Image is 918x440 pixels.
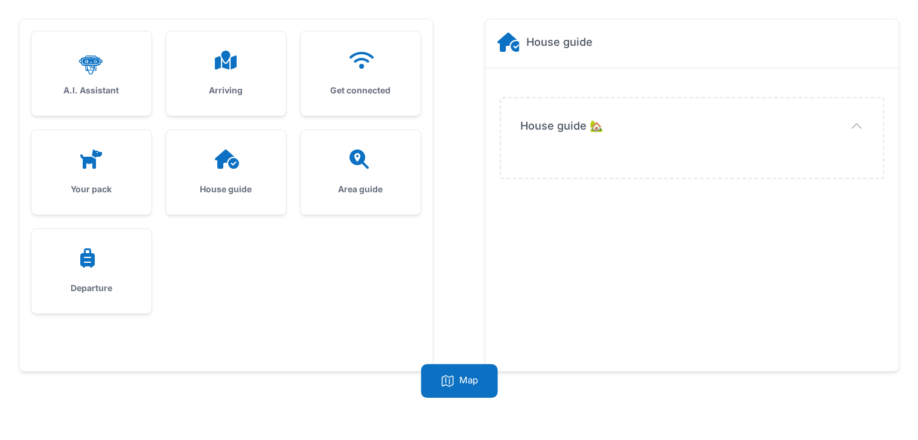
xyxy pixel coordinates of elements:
button: House guide 🏡 [520,118,864,134]
a: Arriving [166,31,286,116]
a: Departure [31,229,151,313]
p: Map [459,374,478,388]
h3: Area guide [320,183,401,195]
h3: Your pack [51,183,132,195]
h3: Arriving [185,84,267,96]
h2: House guide [526,34,593,51]
h3: Departure [51,282,132,294]
h3: Get connected [320,84,401,96]
a: House guide [166,130,286,215]
a: A.I. Assistant [31,31,151,116]
h3: A.I. Assistant [51,84,132,96]
a: Your pack [31,130,151,215]
a: Area guide [301,130,421,215]
h3: House guide [185,183,267,195]
a: Get connected [301,31,421,116]
span: House guide 🏡 [520,118,603,134]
